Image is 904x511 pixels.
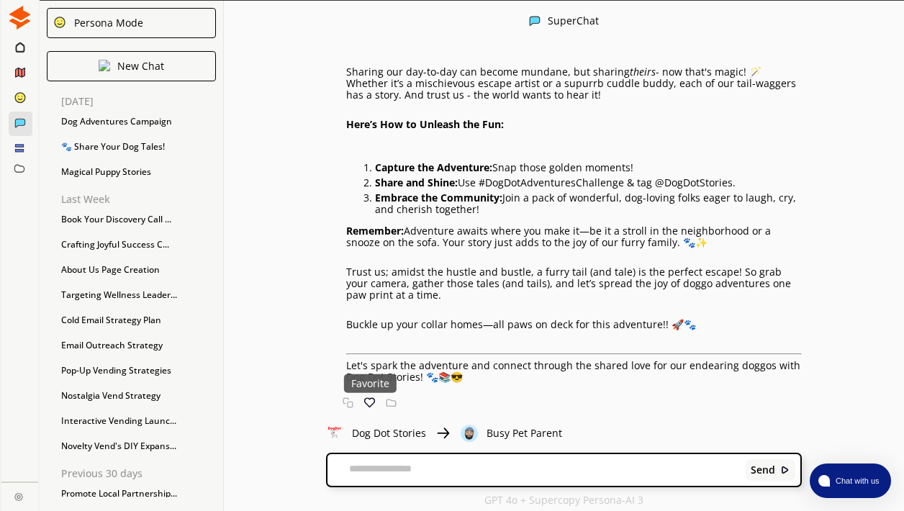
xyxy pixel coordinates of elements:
[54,284,223,306] div: Targeting Wellness Leader...
[375,177,802,189] p: Use #DogDotAdventuresChallenge & tag @DogDotStories.
[346,319,802,330] p: Buckle up your collar homes—all paws on deck for this adventure!! 🚀🐾
[751,464,775,476] b: Send
[54,111,223,132] div: Dog Adventures Campaign
[484,494,643,506] p: GPT 4o + Supercopy Persona-AI 3
[461,425,478,442] img: Close
[810,463,891,498] button: atlas-launcher
[54,335,223,356] div: Email Outreach Strategy
[548,15,599,29] div: SuperChat
[14,492,23,501] img: Close
[375,160,492,174] strong: Capture the Adventure:
[54,161,223,183] div: Magical Puppy Stories
[529,15,541,27] img: Close
[54,385,223,407] div: Nostalgia Vend Strategy
[54,209,223,230] div: Book Your Discovery Call ...
[61,468,223,479] p: Previous 30 days
[346,224,404,238] strong: Remember:
[54,360,223,381] div: Pop-Up Vending Strategies
[99,60,110,71] img: Close
[1,482,38,507] a: Close
[346,66,802,101] p: Sharing our day-to-day can become mundane, but sharing - now that's magic! 🪄 Whether it’s a misch...
[375,176,458,189] strong: Share and Shine:
[346,266,802,301] p: Trust us; amidst the hustle and bustle, a furry tail (and tale) is the perfect escape! So grab yo...
[54,435,223,457] div: Novelty Vend's DIY Expans...
[343,397,353,408] img: Copy
[8,6,32,30] img: Close
[54,410,223,432] div: Interactive Vending Launc...
[375,192,802,215] p: Join a pack of wonderful, dog-loving folks eager to laugh, cry, and cherish together!
[344,374,397,393] div: Favorite
[61,96,223,107] p: [DATE]
[61,194,223,205] p: Last Week
[346,360,802,383] p: Let's spark the adventure and connect through the shared love for our endearing doggos with Dog D...
[352,428,426,439] p: Dog Dot Stories
[375,162,802,173] p: Snap those golden moments!
[54,136,223,158] div: 🐾 Share Your Dog Tales!
[364,397,375,408] img: Favorite
[54,309,223,331] div: Cold Email Strategy Plan
[326,425,343,442] img: Close
[54,259,223,281] div: About Us Page Creation
[630,65,656,78] em: theirs
[487,428,562,439] p: Busy Pet Parent
[53,16,66,29] img: Close
[830,475,882,487] span: Chat with us
[69,17,143,29] div: Persona Mode
[386,397,397,408] img: Save
[780,465,790,475] img: Close
[346,225,802,248] p: Adventure awaits where you make it—be it a stroll in the neighborhood or a snooze on the sofa. Yo...
[375,191,502,204] strong: Embrace the Community:
[435,425,452,442] img: Close
[346,117,504,131] strong: Here’s How to Unleash the Fun:
[117,60,164,72] p: New Chat
[54,234,223,256] div: Crafting Joyful Success C...
[54,483,223,505] div: Promote Local Partnership...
